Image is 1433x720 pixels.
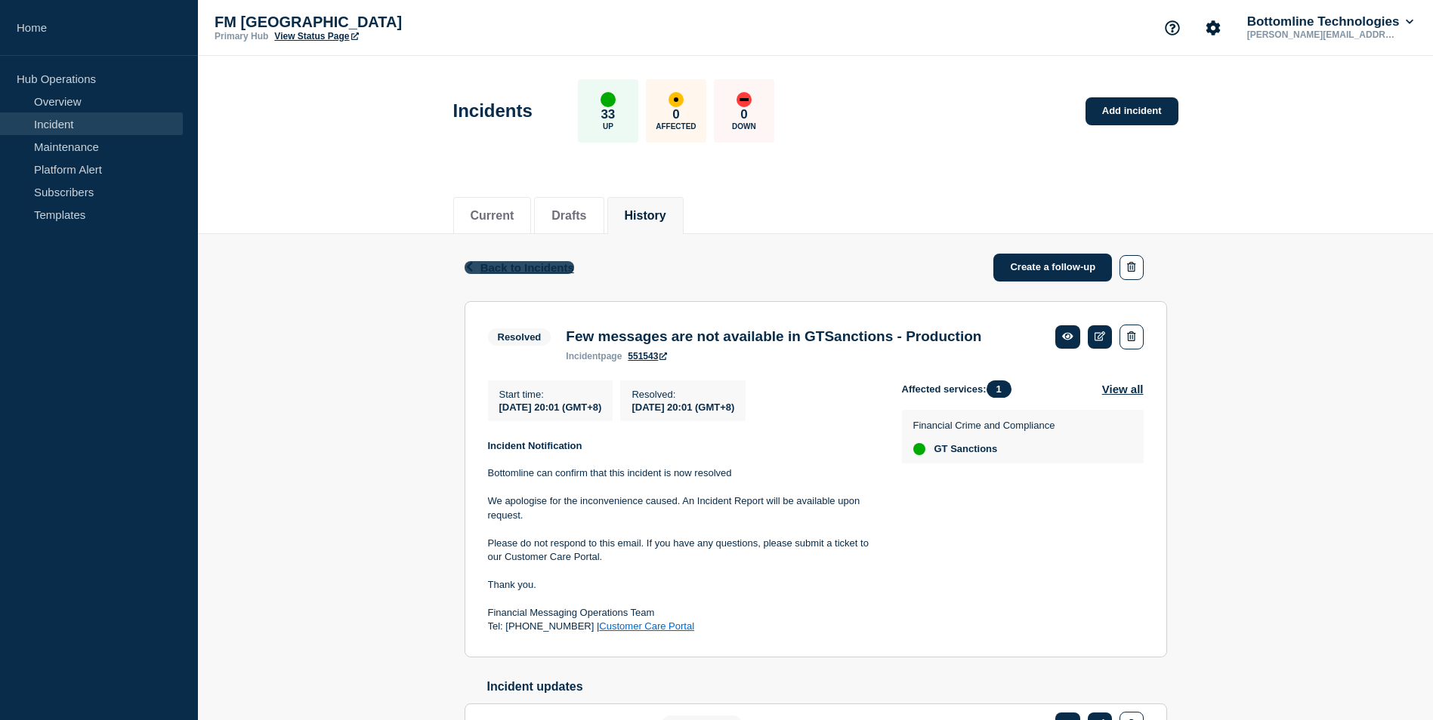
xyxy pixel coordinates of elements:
[993,254,1112,282] a: Create a follow-up
[551,209,586,223] button: Drafts
[488,620,878,633] p: Tel: [PHONE_NUMBER] |
[669,92,684,107] div: affected
[656,122,696,131] p: Affected
[488,578,878,592] p: Thank you.
[566,351,601,362] span: incident
[566,351,622,362] p: page
[453,100,533,122] h1: Incidents
[913,420,1055,431] p: Financial Crime and Compliance
[488,328,551,346] span: Resolved
[603,122,613,131] p: Up
[913,443,925,455] div: up
[1244,14,1416,29] button: Bottomline Technologies
[487,680,1167,694] h2: Incident updates
[480,261,574,274] span: Back to Incidents
[628,351,667,362] a: 551543
[732,122,756,131] p: Down
[632,389,734,400] p: Resolved :
[601,92,616,107] div: up
[599,620,694,632] a: Customer Care Portal
[274,31,358,42] a: View Status Page
[625,209,666,223] button: History
[1244,29,1401,40] p: [PERSON_NAME][EMAIL_ADDRESS][PERSON_NAME][DOMAIN_NAME]
[987,380,1011,398] span: 1
[488,466,878,480] p: Bottomline can confirm that this incident is now resolved
[488,537,878,565] p: Please do not respond to this email. If you have any questions, please submit a ticket to our Cus...
[488,606,878,620] p: Financial Messaging Operations Team
[215,14,517,31] p: FM [GEOGRAPHIC_DATA]
[737,92,752,107] div: down
[471,209,514,223] button: Current
[566,328,981,345] h3: Few messages are not available in GTSanctions - Production
[1197,12,1229,44] button: Account settings
[601,107,615,122] p: 33
[488,440,582,451] strong: Incident Notification
[1102,380,1144,398] button: View all
[499,389,602,400] p: Start time :
[632,402,734,413] span: [DATE] 20:01 (GMT+8)
[1086,97,1178,125] a: Add incident
[672,107,679,122] p: 0
[499,402,602,413] span: [DATE] 20:01 (GMT+8)
[902,380,1019,398] span: Affected services:
[215,31,268,42] p: Primary Hub
[1157,12,1188,44] button: Support
[465,261,574,274] button: Back to Incidents
[488,494,878,522] p: We apologise for the inconvenience caused. An Incident Report will be available upon request.
[934,443,998,455] span: GT Sanctions
[740,107,747,122] p: 0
